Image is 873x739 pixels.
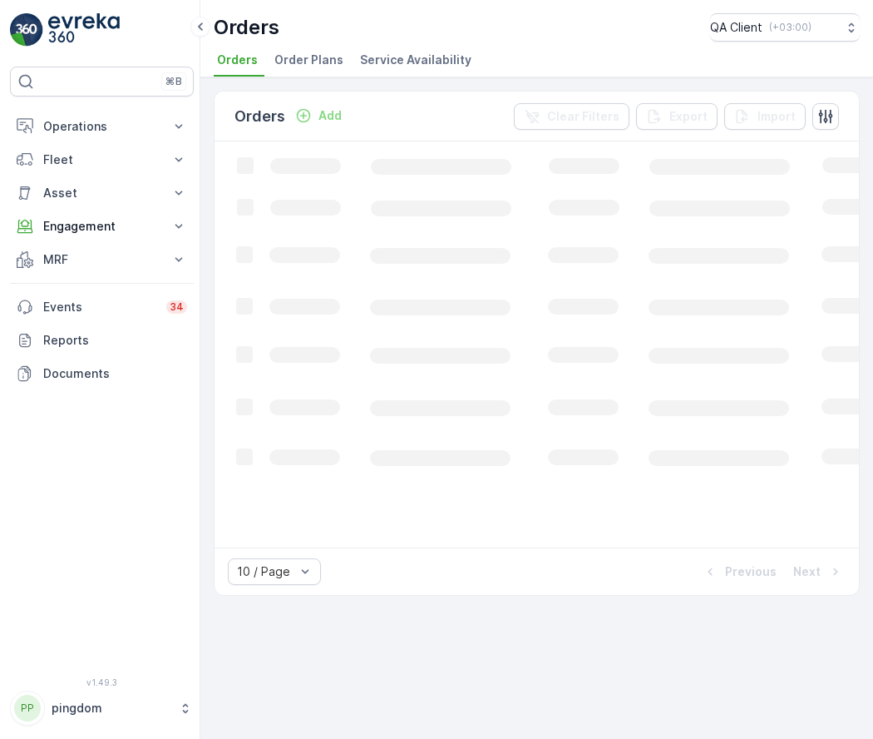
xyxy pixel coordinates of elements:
[514,103,629,130] button: Clear Filters
[710,19,762,36] p: QA Client
[10,176,194,210] button: Asset
[170,300,184,314] p: 34
[43,185,160,201] p: Asset
[234,105,285,128] p: Orders
[217,52,258,68] span: Orders
[10,243,194,276] button: MRF
[710,13,860,42] button: QA Client(+03:00)
[10,677,194,687] span: v 1.49.3
[724,103,806,130] button: Import
[10,357,194,390] a: Documents
[214,14,279,41] p: Orders
[43,118,160,135] p: Operations
[52,700,170,717] p: pingdom
[636,103,718,130] button: Export
[547,108,619,125] p: Clear Filters
[10,13,43,47] img: logo
[10,290,194,324] a: Events34
[700,562,778,582] button: Previous
[43,365,187,382] p: Documents
[793,563,821,580] p: Next
[274,52,343,68] span: Order Plans
[14,695,41,722] div: PP
[669,108,708,125] p: Export
[43,151,160,168] p: Fleet
[360,52,471,68] span: Service Availability
[165,75,182,88] p: ⌘B
[769,21,811,34] p: ( +03:00 )
[43,251,160,268] p: MRF
[48,13,120,47] img: logo_light-DOdMpM7g.png
[10,691,194,726] button: PPpingdom
[792,562,846,582] button: Next
[10,210,194,243] button: Engagement
[289,106,348,126] button: Add
[43,332,187,349] p: Reports
[725,563,777,580] p: Previous
[43,218,160,235] p: Engagement
[757,108,796,125] p: Import
[10,110,194,143] button: Operations
[10,143,194,176] button: Fleet
[318,107,342,124] p: Add
[10,324,194,357] a: Reports
[43,299,156,315] p: Events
